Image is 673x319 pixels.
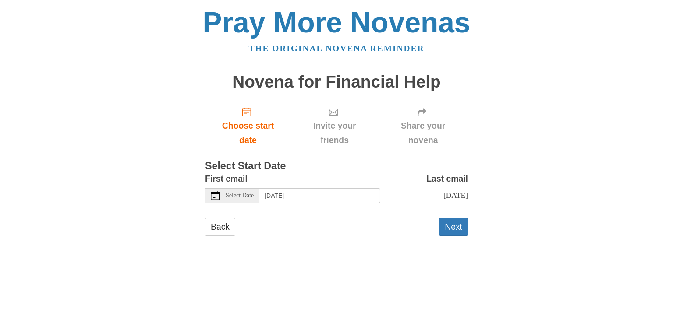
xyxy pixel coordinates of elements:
label: First email [205,172,248,186]
button: Next [439,218,468,236]
a: Back [205,218,235,236]
a: Choose start date [205,100,291,152]
div: Click "Next" to confirm your start date first. [291,100,378,152]
span: Invite your friends [300,119,369,147]
span: Select Date [226,193,254,199]
span: [DATE] [443,191,468,200]
h3: Select Start Date [205,161,468,172]
label: Last email [426,172,468,186]
a: Pray More Novenas [203,6,471,39]
span: Choose start date [214,119,282,147]
a: The original novena reminder [249,44,425,53]
h1: Novena for Financial Help [205,73,468,91]
span: Share your novena [387,119,459,147]
div: Click "Next" to confirm your start date first. [378,100,468,152]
